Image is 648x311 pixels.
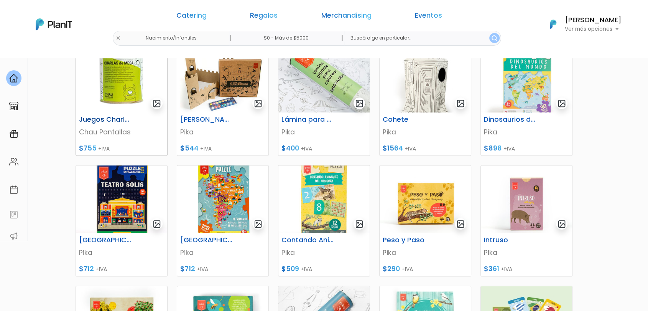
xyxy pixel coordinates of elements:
[383,144,403,153] span: $1564
[277,116,340,124] h6: Lámina para Colorear
[200,145,212,152] span: +IVA
[9,157,18,166] img: people-662611757002400ad9ed0e3c099ab2801c6687ba6c219adb57efc949bc21e19d.svg
[301,145,312,152] span: +IVA
[378,236,441,244] h6: Peso y Paso
[176,12,207,22] a: Catering
[501,265,512,273] span: +IVA
[558,220,566,228] img: gallery-light
[229,33,231,43] p: |
[130,115,146,124] i: send
[479,116,542,124] h6: Dinosaurios del mundo 30 piezas
[74,116,137,124] h6: Juegos Charlas de Mesa
[40,117,117,124] span: ¡Escríbenos!
[116,36,121,41] img: close-6986928ebcb1d6c9903e3b54e860dbc4d054630f23adef3a32610726dff6a82b.svg
[565,26,622,32] p: Ver más opciones
[177,165,268,233] img: thumb_patrimonio_1.jpg
[480,165,572,276] a: gallery-light Intruso Pika $361 +IVA
[197,265,208,273] span: +IVA
[380,45,471,112] img: thumb_de4fab_1a485ff84f944ffea3d52a84bfc62f72_mv2.jpg
[117,115,130,124] i: insert_emoticon
[254,99,263,108] img: gallery-light
[480,45,572,156] a: gallery-light Dinosaurios del mundo 30 piezas Pika $898 +IVA
[9,129,18,139] img: campaigns-02234683943229c281be62815700db0a1741e53638e28bf9629b52c665b00959.svg
[503,145,515,152] span: +IVA
[98,145,110,152] span: +IVA
[341,33,343,43] p: |
[9,232,18,241] img: partners-52edf745621dab592f3b2c58e3bca9d71375a7ef29c3b500c9f145b62cc070d4.svg
[20,54,135,102] div: PLAN IT Ya probaste PlanitGO? Vas a poder automatizarlas acciones de todo el año. Escribinos para...
[278,45,370,112] img: thumb_lamina_gigante_dinosaurios_1.jpg
[379,165,471,276] a: gallery-light Peso y Paso Pika $290 +IVA
[95,265,107,273] span: +IVA
[9,210,18,219] img: feedback-78b5a0c8f98aac82b08bfc38622c3050aee476f2c9584af64705fc4e61158814.svg
[565,17,622,24] h6: [PERSON_NAME]
[176,236,238,244] h6: [GEOGRAPHIC_DATA]
[74,236,137,244] h6: [GEOGRAPHIC_DATA][PERSON_NAME]
[492,35,497,41] img: search_button-432b6d5273f82d61273b3651a40e1bd1b912527efae98b1b7a1b2c0702e16a8d.svg
[254,220,263,228] img: gallery-light
[79,264,94,273] span: $712
[76,45,167,112] img: thumb_charlas_de_mesa.png
[76,45,168,156] a: gallery-light Juegos Charlas de Mesa Chau Pantallas $755 +IVA
[484,264,499,273] span: $361
[177,45,269,156] a: gallery-light [PERSON_NAME] Monstruoso Pika $544 +IVA
[355,220,364,228] img: gallery-light
[479,236,542,244] h6: Intruso
[278,45,370,156] a: gallery-light Lámina para Colorear Pika $400 +IVA
[301,265,312,273] span: +IVA
[540,14,622,34] button: PlanIt Logo [PERSON_NAME] Ver más opciones
[76,165,167,233] img: thumb_teatro_solis_1.jpg
[9,101,18,111] img: marketplace-4ceaa7011d94191e9ded77b95e3339b90024bf715f7c57f8cf31f2d8c509eaba.svg
[27,71,128,96] p: Ya probaste PlanitGO? Vas a poder automatizarlas acciones de todo el año. Escribinos para saber más!
[9,74,18,83] img: home-e721727adea9d79c4d83392d1f703f7f8bce08238fde08b1acbfd93340b81755.svg
[153,220,161,228] img: gallery-light
[401,265,413,273] span: +IVA
[344,31,501,46] input: Buscá algo en particular..
[415,12,442,22] a: Eventos
[281,127,367,137] p: Pika
[456,99,465,108] img: gallery-light
[153,99,161,108] img: gallery-light
[180,127,265,137] p: Pika
[281,248,367,258] p: Pika
[321,12,372,22] a: Merchandising
[278,165,370,233] img: thumb_contando_animales_1.jpg
[176,116,238,124] h6: [PERSON_NAME] Monstruoso
[277,236,340,244] h6: Contando Animales
[558,99,566,108] img: gallery-light
[76,165,168,276] a: gallery-light [GEOGRAPHIC_DATA][PERSON_NAME] Pika $712 +IVA
[481,165,572,233] img: thumb_intruso_1.jpg
[379,45,471,156] a: gallery-light Cohete Pika $1564 +IVA
[250,12,278,22] a: Regalos
[278,165,370,276] a: gallery-light Contando Animales Pika $509 +IVA
[180,264,195,273] span: $712
[62,46,77,61] img: user_04fe99587a33b9844688ac17b531be2b.png
[177,165,269,276] a: gallery-light [GEOGRAPHIC_DATA] Pika $712 +IVA
[79,127,164,137] p: Chau Pantallas
[20,46,135,61] div: J
[77,46,92,61] span: J
[484,144,502,153] span: $898
[481,45,572,112] img: thumb_dinosaurios_del_mundo_1.jpg
[9,185,18,194] img: calendar-87d922413cdce8b2cf7b7f5f62616a5cf9e4887200fb71536465627b3292af00.svg
[79,248,164,258] p: Pika
[79,144,97,153] span: $755
[456,220,465,228] img: gallery-light
[180,144,199,153] span: $544
[69,38,85,54] img: user_d58e13f531133c46cb30575f4d864daf.jpeg
[380,165,471,233] img: thumb_peso_y_paso_1.jpg
[281,144,299,153] span: $400
[383,264,400,273] span: $290
[180,248,265,258] p: Pika
[405,145,416,152] span: +IVA
[27,62,49,69] strong: PLAN IT
[281,264,299,273] span: $509
[36,18,72,30] img: PlanIt Logo
[119,58,130,70] i: keyboard_arrow_down
[545,16,562,33] img: PlanIt Logo
[378,116,441,124] h6: Cohete
[484,248,569,258] p: Pika
[177,45,268,112] img: thumb_castillo_con_acuarelas.jpg
[383,127,468,137] p: Pika
[355,99,364,108] img: gallery-light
